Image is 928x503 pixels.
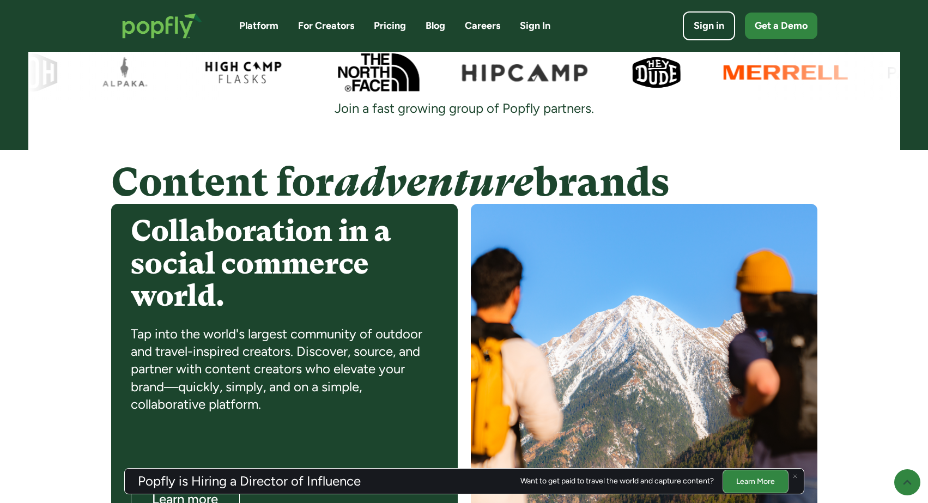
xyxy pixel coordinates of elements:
div: Sign in [694,19,724,33]
div: Get a Demo [755,19,808,33]
div: Want to get paid to travel the world and capture content? [520,477,714,486]
h4: Content for brands [111,161,817,204]
a: Sign in [683,11,735,40]
a: For Creators [298,19,354,33]
a: Get a Demo [745,13,817,39]
a: Pricing [374,19,406,33]
a: Blog [426,19,445,33]
a: Careers [465,19,500,33]
div: Tap into the world's largest community of outdoor and travel-inspired creators. Discover, source,... [131,325,438,414]
em: adventure [334,160,533,205]
a: Sign In [520,19,550,33]
a: Platform [239,19,278,33]
a: home [111,2,213,50]
div: Join a fast growing group of Popfly partners. [322,100,607,117]
h4: Collaboration in a social commerce world. [131,215,438,312]
h3: Popfly is Hiring a Director of Influence [138,475,361,488]
a: Learn More [723,469,789,493]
